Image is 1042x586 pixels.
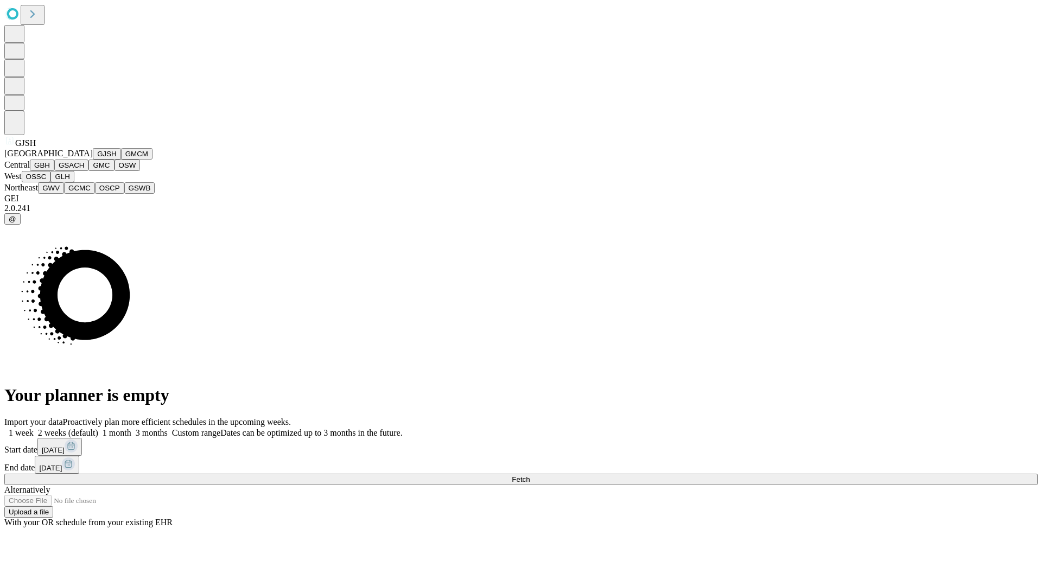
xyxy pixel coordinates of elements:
[136,428,168,437] span: 3 months
[4,203,1038,213] div: 2.0.241
[93,148,121,160] button: GJSH
[4,149,93,158] span: [GEOGRAPHIC_DATA]
[4,518,173,527] span: With your OR schedule from your existing EHR
[115,160,141,171] button: OSW
[15,138,36,148] span: GJSH
[50,171,74,182] button: GLH
[35,456,79,474] button: [DATE]
[37,438,82,456] button: [DATE]
[88,160,114,171] button: GMC
[220,428,402,437] span: Dates can be optimized up to 3 months in the future.
[4,417,63,426] span: Import your data
[512,475,530,483] span: Fetch
[39,464,62,472] span: [DATE]
[4,213,21,225] button: @
[124,182,155,194] button: GSWB
[4,474,1038,485] button: Fetch
[4,183,38,192] span: Northeast
[103,428,131,437] span: 1 month
[9,428,34,437] span: 1 week
[172,428,220,437] span: Custom range
[4,438,1038,456] div: Start date
[4,456,1038,474] div: End date
[22,171,51,182] button: OSSC
[30,160,54,171] button: GBH
[54,160,88,171] button: GSACH
[9,215,16,223] span: @
[95,182,124,194] button: OSCP
[4,485,50,494] span: Alternatively
[42,446,65,454] span: [DATE]
[121,148,153,160] button: GMCM
[4,160,30,169] span: Central
[4,171,22,181] span: West
[64,182,95,194] button: GCMC
[4,385,1038,405] h1: Your planner is empty
[38,182,64,194] button: GWV
[4,194,1038,203] div: GEI
[4,506,53,518] button: Upload a file
[38,428,98,437] span: 2 weeks (default)
[63,417,291,426] span: Proactively plan more efficient schedules in the upcoming weeks.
